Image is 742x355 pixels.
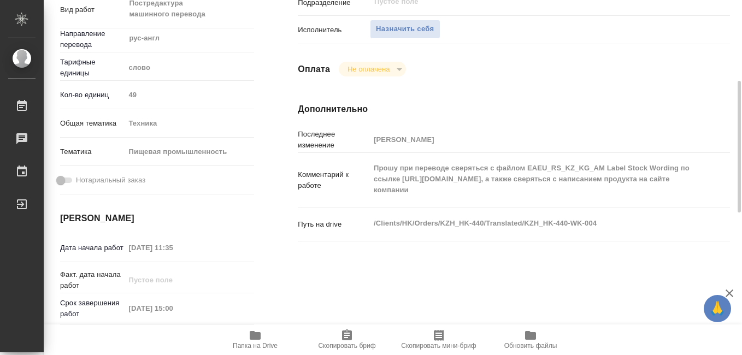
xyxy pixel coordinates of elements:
span: Скопировать бриф [318,342,375,350]
p: Кол-во единиц [60,90,125,100]
h4: Оплата [298,63,330,76]
span: Скопировать мини-бриф [401,342,476,350]
p: Исполнитель [298,25,370,35]
p: Вид работ [60,4,125,15]
div: Техника [125,114,254,133]
input: Пустое поле [125,300,220,316]
button: Обновить файлы [485,324,576,355]
textarea: /Clients/HK/Orders/KZH_HK-440/Translated/KZH_HK-440-WK-004 [370,214,694,233]
input: Пустое поле [125,240,220,256]
p: Факт. дата начала работ [60,269,125,291]
p: Дата начала работ [60,242,125,253]
p: Последнее изменение [298,129,370,151]
button: Скопировать мини-бриф [393,324,485,355]
p: Тарифные единицы [60,57,125,79]
button: Папка на Drive [209,324,301,355]
div: Пищевая промышленность [125,143,254,161]
input: Пустое поле [370,132,694,147]
p: Комментарий к работе [298,169,370,191]
p: Путь на drive [298,219,370,230]
span: Папка на Drive [233,342,278,350]
span: Назначить себя [376,23,434,35]
div: слово [125,58,254,77]
p: Направление перевода [60,28,125,50]
p: Общая тематика [60,118,125,129]
span: Нотариальный заказ [76,175,145,186]
p: Срок завершения работ [60,298,125,319]
button: Не оплачена [344,64,393,74]
button: Скопировать бриф [301,324,393,355]
span: Обновить файлы [504,342,557,350]
div: Не оплачена [339,62,406,76]
input: Пустое поле [125,87,254,103]
button: Назначить себя [370,20,440,39]
p: Тематика [60,146,125,157]
h4: Дополнительно [298,103,730,116]
textarea: Прошу при переводе сверяться с файлом EAEU_RS_KZ_KG_AM Label Stock Wording по ссылке [URL][DOMAIN... [370,159,694,199]
h4: [PERSON_NAME] [60,212,254,225]
span: 🙏 [708,297,727,320]
button: 🙏 [704,295,731,322]
input: Пустое поле [125,272,220,288]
